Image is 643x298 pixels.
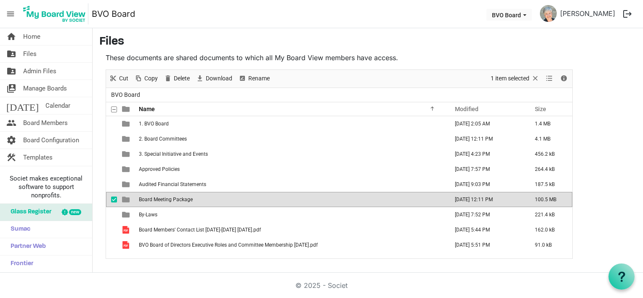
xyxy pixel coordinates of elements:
[23,114,68,131] span: Board Members
[23,45,37,62] span: Files
[455,106,478,112] span: Modified
[3,6,19,22] span: menu
[136,146,446,162] td: 3. Special Initiative and Events is template cell column header Name
[143,73,159,84] span: Copy
[6,80,16,97] span: switch_account
[526,162,572,177] td: 264.4 kB is template cell column header Size
[6,28,16,45] span: home
[486,9,532,21] button: BVO Board dropdownbutton
[193,70,235,88] div: Download
[161,70,193,88] div: Delete
[69,209,81,215] div: new
[117,192,136,207] td: is template cell column header type
[136,116,446,131] td: 1. BVO Board is template cell column header Name
[23,80,67,97] span: Manage Boards
[526,177,572,192] td: 187.5 kB is template cell column header Size
[117,207,136,222] td: is template cell column header type
[23,63,56,80] span: Admin Files
[117,237,136,253] td: is template cell column header type
[446,162,526,177] td: September 07, 2025 7:57 PM column header Modified
[106,177,117,192] td: checkbox
[139,242,318,248] span: BVO Board of Directors Executive Roles and Committee Membership [DATE].pdf
[6,132,16,149] span: settings
[6,221,30,238] span: Sumac
[106,116,117,131] td: checkbox
[139,197,193,202] span: Board Meeting Package
[247,73,271,84] span: Rename
[6,149,16,166] span: construction
[139,227,261,233] span: Board Members' Contact List [DATE]-[DATE] [DATE].pdf
[205,73,233,84] span: Download
[117,222,136,237] td: is template cell column header type
[488,70,542,88] div: Clear selection
[526,192,572,207] td: 100.5 MB is template cell column header Size
[237,73,271,84] button: Rename
[6,204,51,221] span: Glass Register
[139,121,169,127] span: 1. BVO Board
[446,192,526,207] td: September 25, 2025 12:11 PM column header Modified
[21,3,92,24] a: My Board View Logo
[139,166,180,172] span: Approved Policies
[162,73,191,84] button: Delete
[139,136,187,142] span: 2. Board Committees
[558,73,570,84] button: Details
[136,162,446,177] td: Approved Policies is template cell column header Name
[136,237,446,253] td: BVO Board of Directors Executive Roles and Committee Membership May 2025.pdf is template cell col...
[526,237,572,253] td: 91.0 kB is template cell column header Size
[108,73,130,84] button: Cut
[117,162,136,177] td: is template cell column header type
[136,207,446,222] td: By-Laws is template cell column header Name
[526,222,572,237] td: 162.0 kB is template cell column header Size
[557,70,571,88] div: Details
[133,73,159,84] button: Copy
[446,131,526,146] td: September 25, 2025 12:11 PM column header Modified
[106,192,117,207] td: checkbox
[136,177,446,192] td: Audited Financial Statements is template cell column header Name
[106,53,573,63] p: These documents are shared documents to which all My Board View members have access.
[136,192,446,207] td: Board Meeting Package is template cell column header Name
[139,181,206,187] span: Audited Financial Statements
[6,45,16,62] span: folder_shared
[446,237,526,253] td: June 02, 2025 5:51 PM column header Modified
[173,73,191,84] span: Delete
[446,177,526,192] td: September 24, 2025 9:03 PM column header Modified
[136,222,446,237] td: Board Members' Contact List 2025-2028 May 2025.pdf is template cell column header Name
[106,146,117,162] td: checkbox
[99,35,636,49] h3: Files
[92,5,135,22] a: BVO Board
[6,255,33,272] span: Frontier
[139,151,208,157] span: 3. Special Initiative and Events
[540,5,557,22] img: PyyS3O9hLMNWy5sfr9llzGd1zSo7ugH3aP_66mAqqOBuUsvSKLf-rP3SwHHrcKyCj7ldBY4ygcQ7lV8oQjcMMA_thumb.png
[139,106,155,112] span: Name
[446,116,526,131] td: September 12, 2025 2:05 AM column header Modified
[139,212,157,218] span: By-Laws
[544,73,554,84] button: View dropdownbutton
[446,146,526,162] td: October 29, 2024 4:23 PM column header Modified
[117,116,136,131] td: is template cell column header type
[6,97,39,114] span: [DATE]
[131,70,161,88] div: Copy
[557,5,619,22] a: [PERSON_NAME]
[118,73,129,84] span: Cut
[23,149,53,166] span: Templates
[526,207,572,222] td: 221.4 kB is template cell column header Size
[619,5,636,23] button: logout
[542,70,557,88] div: View
[194,73,234,84] button: Download
[106,237,117,253] td: checkbox
[6,238,46,255] span: Partner Web
[109,90,142,100] span: BVO Board
[117,146,136,162] td: is template cell column header type
[23,28,40,45] span: Home
[106,70,131,88] div: Cut
[490,73,530,84] span: 1 item selected
[23,132,79,149] span: Board Configuration
[106,222,117,237] td: checkbox
[446,222,526,237] td: June 02, 2025 5:44 PM column header Modified
[6,63,16,80] span: folder_shared
[106,131,117,146] td: checkbox
[535,106,546,112] span: Size
[106,162,117,177] td: checkbox
[295,281,348,290] a: © 2025 - Societ
[21,3,88,24] img: My Board View Logo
